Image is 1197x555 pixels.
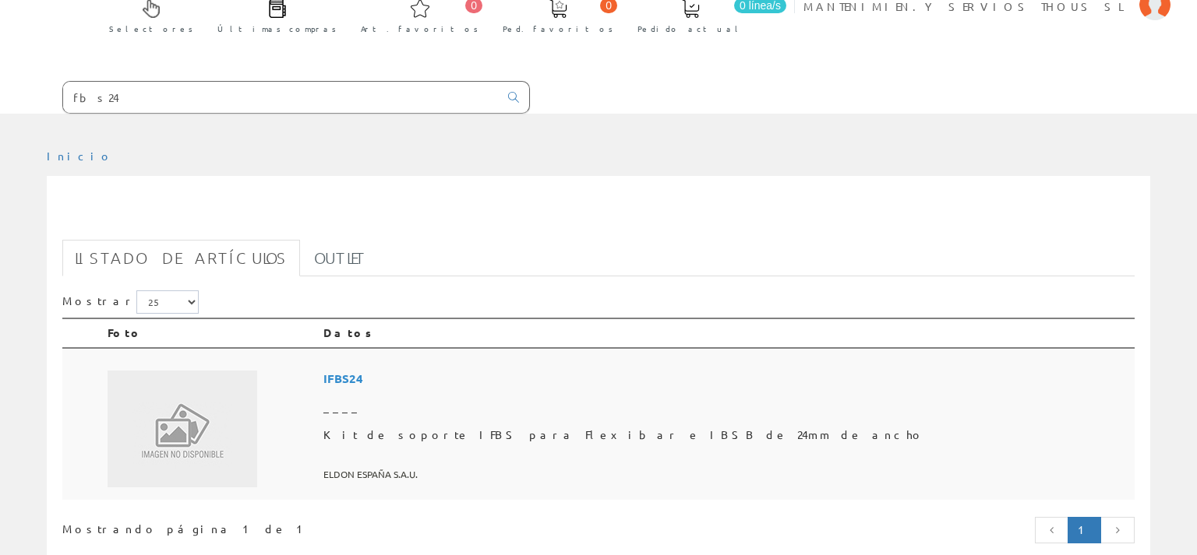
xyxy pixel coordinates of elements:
[323,393,1128,421] span: ____
[1068,517,1101,543] a: Página actual
[62,201,1135,232] h1: fbs24
[47,149,113,163] a: Inicio
[1100,517,1135,543] a: Página siguiente
[63,82,499,113] input: Buscar ...
[101,318,317,348] th: Foto
[217,21,337,37] span: Últimas compras
[361,21,478,37] span: Art. favoritos
[62,515,496,537] div: Mostrando página 1 de 1
[109,21,193,37] span: Selectores
[323,462,1128,487] span: ELDON ESPAÑA S.A.U.
[323,421,1128,449] span: Kit de soporte IFBS para Flexibar e IBSB de 24mm de ancho
[62,240,300,276] a: Listado de artículos
[136,290,199,314] select: Mostrar
[317,318,1135,348] th: Datos
[108,371,257,487] img: Sin Imagen Disponible
[637,21,743,37] span: Pedido actual
[62,290,199,314] label: Mostrar
[302,240,379,276] a: Outlet
[503,21,613,37] span: Ped. favoritos
[323,364,1128,393] span: IFBS24
[1035,517,1069,543] a: Página anterior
